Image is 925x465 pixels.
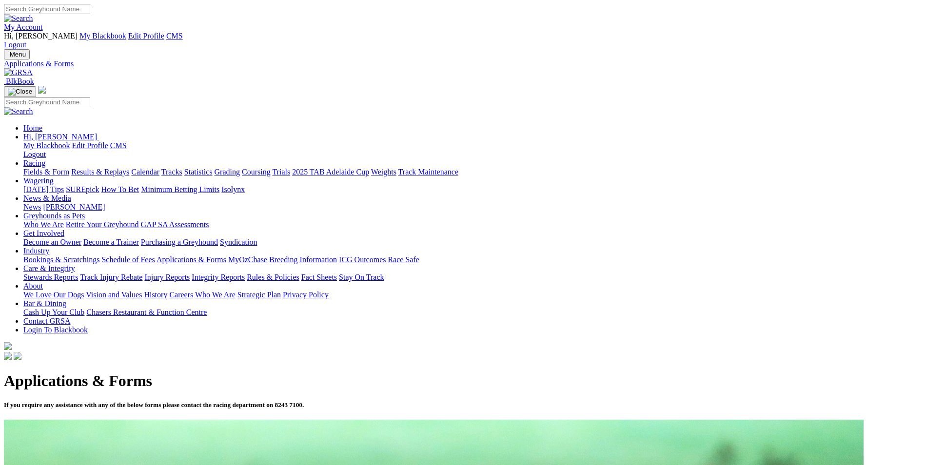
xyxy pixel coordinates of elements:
[66,185,99,194] a: SUREpick
[192,273,245,281] a: Integrity Reports
[86,291,142,299] a: Vision and Values
[398,168,458,176] a: Track Maintenance
[23,291,921,299] div: About
[4,342,12,350] img: logo-grsa-white.png
[23,273,921,282] div: Care & Integrity
[23,168,69,176] a: Fields & Form
[38,86,46,94] img: logo-grsa-white.png
[4,23,43,31] a: My Account
[141,238,218,246] a: Purchasing a Greyhound
[184,168,213,176] a: Statistics
[169,291,193,299] a: Careers
[43,203,105,211] a: [PERSON_NAME]
[23,203,921,212] div: News & Media
[79,32,126,40] a: My Blackbook
[101,185,139,194] a: How To Bet
[23,255,921,264] div: Industry
[4,40,26,49] a: Logout
[272,168,290,176] a: Trials
[8,88,32,96] img: Close
[283,291,329,299] a: Privacy Policy
[301,273,337,281] a: Fact Sheets
[101,255,155,264] a: Schedule of Fees
[247,273,299,281] a: Rules & Policies
[144,273,190,281] a: Injury Reports
[4,14,33,23] img: Search
[23,203,41,211] a: News
[4,32,921,49] div: My Account
[23,133,99,141] a: Hi, [PERSON_NAME]
[14,352,21,360] img: twitter.svg
[4,77,34,85] a: BlkBook
[23,194,71,202] a: News & Media
[23,273,78,281] a: Stewards Reports
[23,220,64,229] a: Who We Are
[128,32,164,40] a: Edit Profile
[110,141,127,150] a: CMS
[71,168,129,176] a: Results & Replays
[23,264,75,272] a: Care & Integrity
[72,141,108,150] a: Edit Profile
[86,308,207,316] a: Chasers Restaurant & Function Centre
[4,352,12,360] img: facebook.svg
[23,124,42,132] a: Home
[23,282,43,290] a: About
[221,185,245,194] a: Isolynx
[195,291,236,299] a: Who We Are
[144,291,167,299] a: History
[4,68,33,77] img: GRSA
[4,49,30,59] button: Toggle navigation
[23,212,85,220] a: Greyhounds as Pets
[23,133,97,141] span: Hi, [PERSON_NAME]
[141,220,209,229] a: GAP SA Assessments
[220,238,257,246] a: Syndication
[23,308,84,316] a: Cash Up Your Club
[269,255,337,264] a: Breeding Information
[4,401,921,409] h5: If you require any assistance with any of the below forms please contact the racing department on...
[4,97,90,107] input: Search
[4,59,921,68] a: Applications & Forms
[166,32,183,40] a: CMS
[242,168,271,176] a: Coursing
[339,255,386,264] a: ICG Outcomes
[83,238,139,246] a: Become a Trainer
[4,32,78,40] span: Hi, [PERSON_NAME]
[6,77,34,85] span: BlkBook
[388,255,419,264] a: Race Safe
[371,168,396,176] a: Weights
[161,168,182,176] a: Tracks
[23,308,921,317] div: Bar & Dining
[23,141,921,159] div: Hi, [PERSON_NAME]
[131,168,159,176] a: Calendar
[23,229,64,237] a: Get Involved
[23,255,99,264] a: Bookings & Scratchings
[4,372,921,390] h1: Applications & Forms
[228,255,267,264] a: MyOzChase
[23,185,64,194] a: [DATE] Tips
[80,273,142,281] a: Track Injury Rebate
[157,255,226,264] a: Applications & Forms
[23,150,46,158] a: Logout
[66,220,139,229] a: Retire Your Greyhound
[23,247,49,255] a: Industry
[237,291,281,299] a: Strategic Plan
[23,141,70,150] a: My Blackbook
[23,291,84,299] a: We Love Our Dogs
[23,326,88,334] a: Login To Blackbook
[10,51,26,58] span: Menu
[292,168,369,176] a: 2025 TAB Adelaide Cup
[23,176,54,185] a: Wagering
[215,168,240,176] a: Grading
[23,159,45,167] a: Racing
[339,273,384,281] a: Stay On Track
[23,299,66,308] a: Bar & Dining
[4,4,90,14] input: Search
[23,238,921,247] div: Get Involved
[23,185,921,194] div: Wagering
[4,107,33,116] img: Search
[141,185,219,194] a: Minimum Betting Limits
[23,168,921,176] div: Racing
[23,317,70,325] a: Contact GRSA
[4,86,36,97] button: Toggle navigation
